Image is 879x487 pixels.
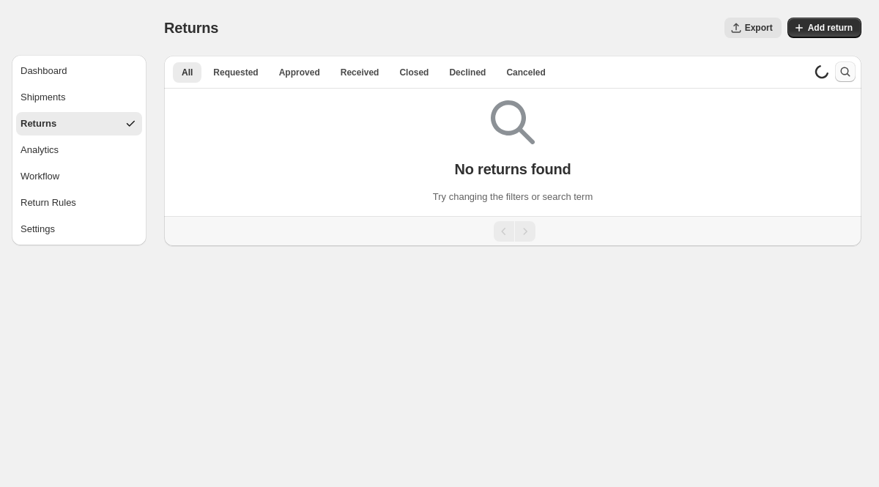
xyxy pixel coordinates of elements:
button: Analytics [16,138,142,162]
button: Dashboard [16,59,142,83]
button: Search and filter results [835,62,856,82]
nav: Pagination [164,216,861,246]
span: Shipments [21,90,65,105]
span: Return Rules [21,196,76,210]
span: Analytics [21,143,59,157]
span: Workflow [21,169,59,184]
button: Returns [16,112,142,135]
span: Declined [449,67,486,78]
span: Canceled [506,67,545,78]
span: Add return [808,22,853,34]
p: No returns found [454,160,571,178]
span: Returns [164,20,218,36]
span: Closed [399,67,429,78]
span: Requested [213,67,258,78]
span: All [182,67,193,78]
img: Empty search results [491,100,535,144]
button: Workflow [16,165,142,188]
button: Add return [787,18,861,38]
span: Received [341,67,379,78]
span: Export [745,22,773,34]
span: Settings [21,222,55,237]
span: Dashboard [21,64,67,78]
span: Returns [21,116,56,131]
span: Approved [279,67,320,78]
p: Try changing the filters or search term [433,190,593,204]
button: Shipments [16,86,142,109]
button: Settings [16,218,142,241]
button: Export [724,18,782,38]
button: Return Rules [16,191,142,215]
